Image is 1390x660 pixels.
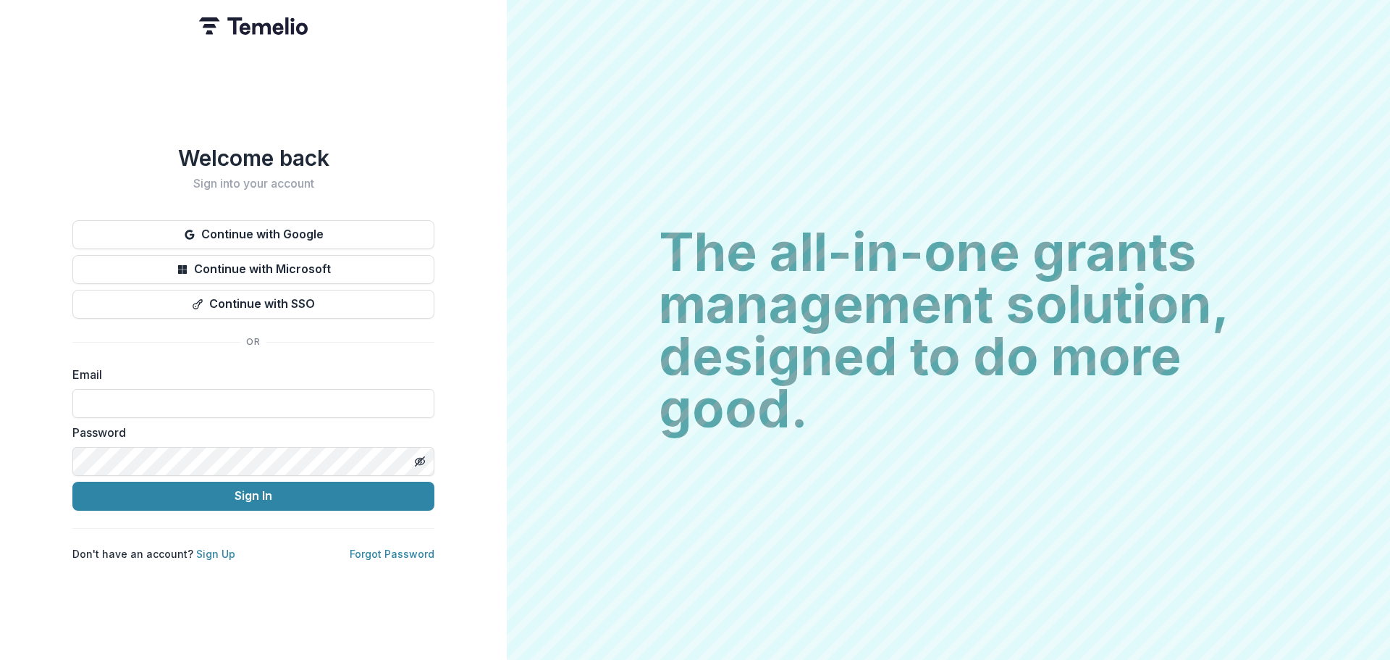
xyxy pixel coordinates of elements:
img: Temelio [199,17,308,35]
label: Email [72,366,426,383]
button: Toggle password visibility [408,450,431,473]
button: Sign In [72,482,434,511]
button: Continue with Google [72,220,434,249]
button: Continue with Microsoft [72,255,434,284]
p: Don't have an account? [72,546,235,561]
a: Forgot Password [350,548,434,560]
h1: Welcome back [72,145,434,171]
label: Password [72,424,426,441]
a: Sign Up [196,548,235,560]
h2: Sign into your account [72,177,434,191]
button: Continue with SSO [72,290,434,319]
